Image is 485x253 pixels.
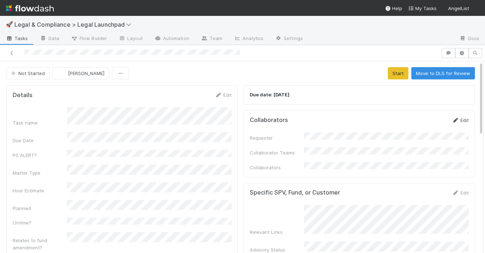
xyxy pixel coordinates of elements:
a: Edit [452,190,469,196]
span: AngelList [448,5,469,11]
img: logo-inverted-e16ddd16eac7371096b0.svg [6,2,54,14]
h5: Details [13,92,33,99]
button: Start [388,67,408,79]
a: Settings [269,33,309,45]
a: Flow Builder [65,33,113,45]
img: avatar_b5be9b1b-4537-4870-b8e7-50cc2287641b.png [472,5,479,12]
div: Collaborators [250,164,304,171]
a: Data [34,33,65,45]
div: Requester [250,134,304,141]
div: Collaborator Teams [250,149,304,156]
span: 🚀 [6,21,13,27]
span: [PERSON_NAME] [68,70,104,76]
button: Not Started [7,67,50,79]
a: Automation [149,33,195,45]
a: Analytics [228,33,269,45]
span: Legal & Compliance > Legal Launchpad [14,21,135,28]
a: My Tasks [408,5,437,12]
div: P0 ALERT? [13,152,67,159]
img: avatar_b5be9b1b-4537-4870-b8e7-50cc2287641b.png [59,70,66,77]
div: Matter Type [13,169,67,176]
span: Tasks [6,35,28,42]
h5: Specific SPV, Fund, or Customer [250,189,340,196]
a: Edit [215,92,232,98]
div: Relevant Links [250,228,304,236]
button: Move to DLS for Review [411,67,475,79]
a: Edit [452,117,469,123]
strong: Due date: [DATE] [250,92,289,97]
span: Not Started [10,70,45,76]
button: [PERSON_NAME] [52,67,109,79]
div: Relates to fund amendment? [13,237,67,251]
div: Due Date [13,137,67,144]
div: Help [385,5,402,12]
div: Planned [13,205,67,212]
h5: Collaborators [250,117,288,124]
div: Task name [13,119,67,126]
a: Docs [454,33,485,45]
span: Flow Builder [71,35,107,42]
a: Layout [113,33,149,45]
span: My Tasks [408,5,437,11]
div: Hour Estimate [13,187,67,194]
a: Team [195,33,228,45]
div: Ontime? [13,219,67,226]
